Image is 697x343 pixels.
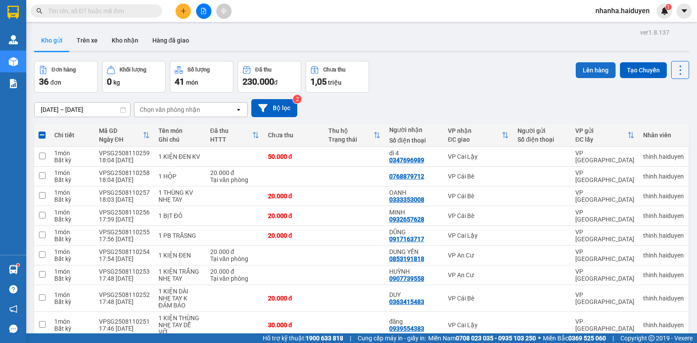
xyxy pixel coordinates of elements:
[448,232,509,239] div: VP Cai Lậy
[575,268,634,282] div: VP [GEOGRAPHIC_DATA]
[448,322,509,329] div: VP Cai Lậy
[576,62,616,78] button: Lên hàng
[54,209,90,216] div: 1 món
[575,127,627,134] div: VP gửi
[448,295,509,302] div: VP Cái Bè
[54,318,90,325] div: 1 món
[389,137,439,144] div: Số điện thoại
[575,209,634,223] div: VP [GEOGRAPHIC_DATA]
[34,61,98,93] button: Đơn hàng36đơn
[99,169,150,176] div: VPSG2508110258
[54,169,90,176] div: 1 món
[306,61,369,93] button: Chưa thu1,05 triệu
[538,336,541,340] span: ⚪️
[70,30,105,51] button: Trên xe
[268,193,320,200] div: 20.000 đ
[389,150,439,157] div: dì 4
[54,268,90,275] div: 1 món
[328,79,341,86] span: triệu
[99,209,150,216] div: VPSG2508110256
[210,268,259,275] div: 20.000 đ
[107,76,112,87] span: 0
[196,4,211,19] button: file-add
[575,248,634,262] div: VP [GEOGRAPHIC_DATA]
[310,76,327,87] span: 1,05
[389,126,439,133] div: Người nhận
[158,189,201,196] div: 1 THÙNG KV
[517,136,567,143] div: Số điện thoại
[444,124,513,147] th: Toggle SortBy
[643,212,684,219] div: thinh.haiduyen
[210,255,259,262] div: Tại văn phòng
[274,79,278,86] span: đ
[543,333,606,343] span: Miền Bắc
[568,335,606,342] strong: 0369 525 060
[643,153,684,160] div: thinh.haiduyen
[9,35,18,44] img: warehouse-icon
[216,4,232,19] button: aim
[113,79,120,86] span: kg
[158,136,201,143] div: Ghi chú
[158,314,201,322] div: 1 KIỆN THÙNG
[7,6,19,19] img: logo-vxr
[54,216,90,223] div: Bất kỳ
[102,61,165,93] button: Khối lượng0kg
[643,132,684,139] div: Nhân viên
[54,189,90,196] div: 1 món
[268,212,320,219] div: 20.000 đ
[643,272,684,279] div: thinh.haiduyen
[575,136,627,143] div: ĐC lấy
[9,57,18,66] img: warehouse-icon
[9,79,18,88] img: solution-icon
[238,61,301,93] button: Đã thu230.000đ
[158,288,201,295] div: 1 KIỆN DÀI
[99,216,150,223] div: 17:59 [DATE]
[99,291,150,298] div: VPSG2508110252
[448,136,502,143] div: ĐC giao
[158,295,201,309] div: NHẸ TAY K ĐẢM BẢO
[643,173,684,180] div: thinh.haiduyen
[99,136,143,143] div: Ngày ĐH
[665,4,672,10] sup: 1
[448,127,502,134] div: VP nhận
[39,76,49,87] span: 36
[54,132,90,139] div: Chi tiết
[643,252,684,259] div: thinh.haiduyen
[99,176,150,183] div: 18:04 [DATE]
[99,248,150,255] div: VPSG2508110254
[99,325,150,332] div: 17:46 [DATE]
[643,232,684,239] div: thinh.haiduyen
[176,4,191,19] button: plus
[324,124,385,147] th: Toggle SortBy
[389,209,439,216] div: MINH
[293,95,302,104] sup: 2
[389,255,424,262] div: 0853191818
[34,30,70,51] button: Kho gửi
[389,298,424,305] div: 0363415483
[428,333,536,343] span: Miền Nam
[201,8,207,14] span: file-add
[588,5,657,16] span: nhanha.haiduyen
[158,252,201,259] div: 1 KIỆN ĐEN
[575,189,634,203] div: VP [GEOGRAPHIC_DATA]
[268,153,320,160] div: 50.000 đ
[9,305,18,313] span: notification
[54,229,90,236] div: 1 món
[158,232,201,239] div: 1 PB TRĂSNG
[35,103,130,117] input: Select a date range.
[268,132,320,139] div: Chưa thu
[54,150,90,157] div: 1 món
[210,248,259,255] div: 20.000 đ
[517,127,567,134] div: Người gửi
[210,169,259,176] div: 20.000 đ
[158,153,201,160] div: 1 KIỆN ĐEN KV
[48,6,151,16] input: Tìm tên, số ĐT hoặc mã đơn
[640,28,669,37] div: ver 1.8.137
[210,136,252,143] div: HTTT
[210,275,259,282] div: Tại văn phòng
[448,252,509,259] div: VP An Cư
[54,298,90,305] div: Bất kỳ
[99,318,150,325] div: VPSG2508110251
[328,136,373,143] div: Trạng thái
[648,335,655,341] span: copyright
